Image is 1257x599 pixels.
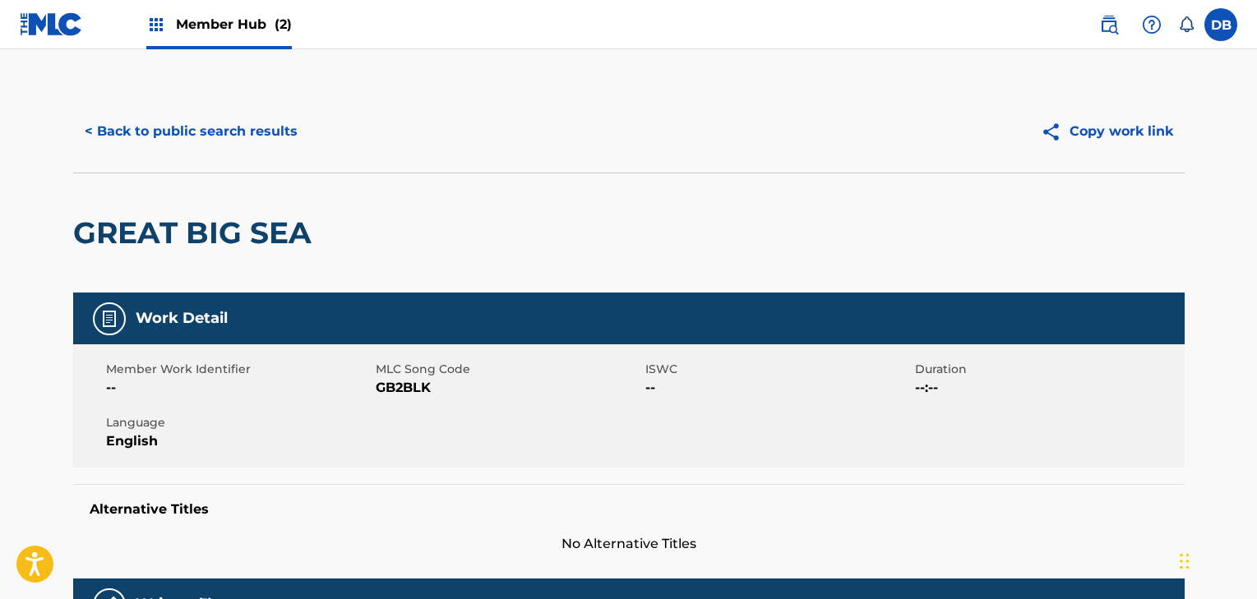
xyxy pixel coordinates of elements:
[136,309,228,328] h5: Work Detail
[1029,111,1185,152] button: Copy work link
[915,361,1181,378] span: Duration
[915,378,1181,398] span: --:--
[106,414,372,431] span: Language
[1093,8,1125,41] a: Public Search
[176,15,292,34] span: Member Hub
[1204,8,1237,41] div: User Menu
[1099,15,1119,35] img: search
[90,501,1168,518] h5: Alternative Titles
[275,16,292,32] span: (2)
[1178,16,1195,33] div: Notifications
[645,378,911,398] span: --
[376,361,641,378] span: MLC Song Code
[1180,537,1190,586] div: Drag
[106,431,372,451] span: English
[73,534,1185,554] span: No Alternative Titles
[73,111,309,152] button: < Back to public search results
[99,309,119,329] img: Work Detail
[1142,15,1162,35] img: help
[645,361,911,378] span: ISWC
[1135,8,1168,41] div: Help
[1041,122,1070,142] img: Copy work link
[1175,520,1257,599] iframe: Chat Widget
[146,15,166,35] img: Top Rightsholders
[1211,373,1257,505] iframe: Resource Center
[106,378,372,398] span: --
[73,214,320,251] h2: GREAT BIG SEA
[376,378,641,398] span: GB2BLK
[20,12,83,36] img: MLC Logo
[106,361,372,378] span: Member Work Identifier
